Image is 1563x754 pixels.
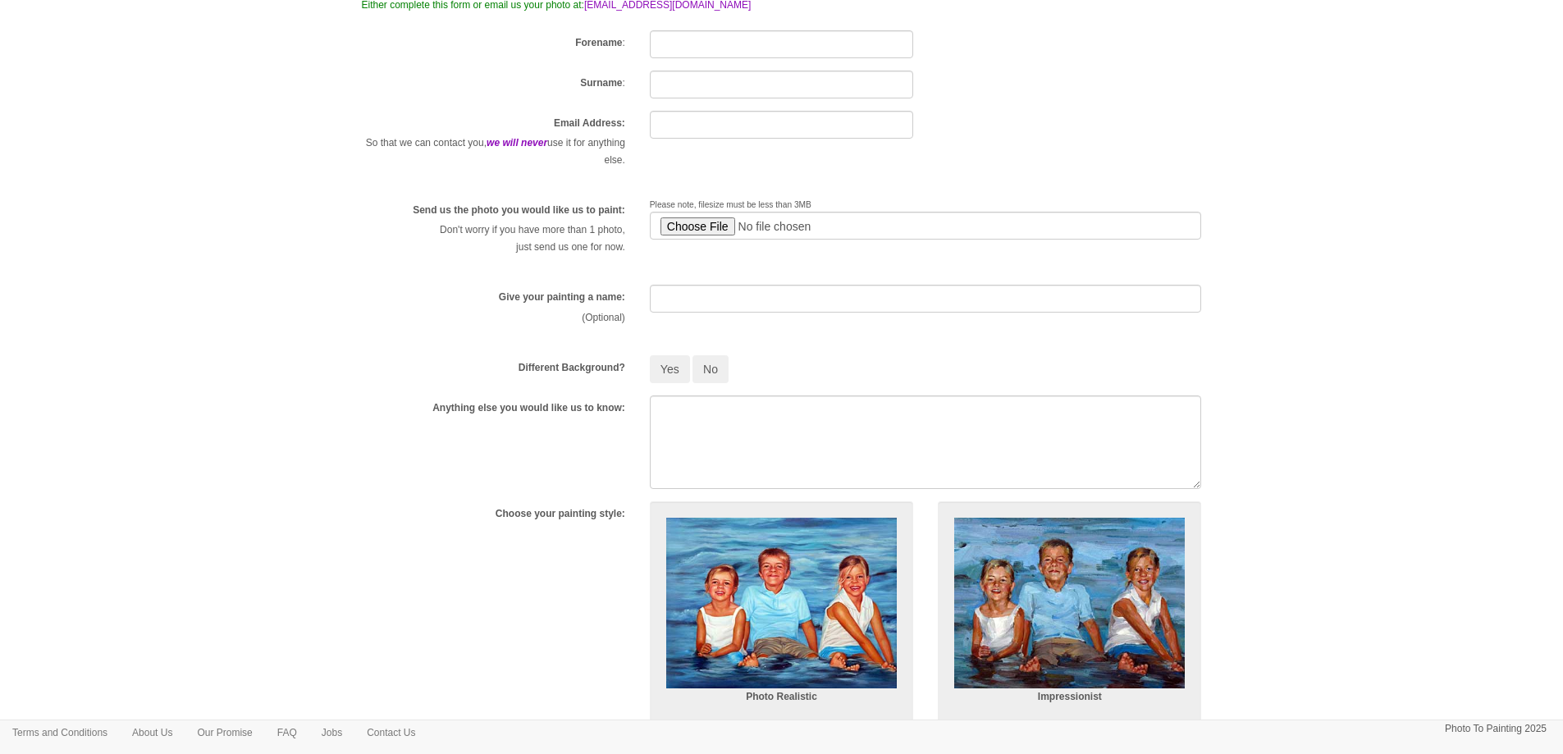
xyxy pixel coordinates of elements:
[350,30,638,54] div: :
[362,222,625,256] p: Don't worry if you have more than 1 photo, just send us one for now.
[954,518,1185,689] img: Impressionist
[666,518,897,689] img: Realism
[692,355,729,383] button: No
[413,203,625,217] label: Send us the photo you would like us to paint:
[554,117,625,130] label: Email Address:
[575,36,622,50] label: Forename
[265,720,309,745] a: FAQ
[650,200,811,209] span: Please note, filesize must be less than 3MB
[309,720,354,745] a: Jobs
[362,135,625,169] p: So that we can contact you, use it for anything else.
[432,401,625,415] label: Anything else you would like us to know:
[185,720,264,745] a: Our Promise
[496,507,625,521] label: Choose your painting style:
[350,71,638,94] div: :
[650,355,690,383] button: Yes
[519,361,625,375] label: Different Background?
[1445,720,1547,738] p: Photo To Painting 2025
[499,290,625,304] label: Give your painting a name:
[362,309,625,327] p: (Optional)
[487,137,547,149] em: we will never
[354,720,427,745] a: Contact Us
[580,76,622,90] label: Surname
[120,720,185,745] a: About Us
[954,688,1185,706] p: Impressionist
[666,688,897,706] p: Photo Realistic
